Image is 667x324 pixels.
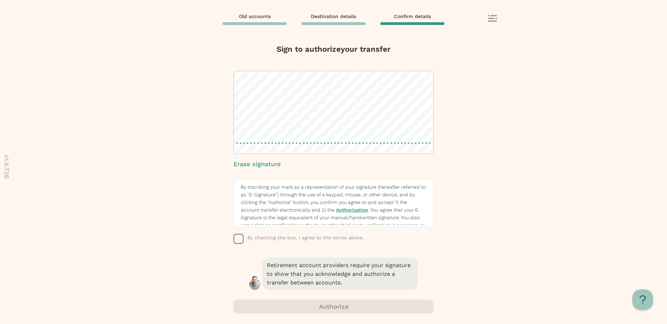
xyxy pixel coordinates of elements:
span: By inscribing your mark as a representation of your signature (hereafter referred to as "E-Signat... [241,184,426,258]
button: By checking the box, I agree to the terms above. [233,234,434,244]
h2: Sign to authorize [277,44,390,55]
p: v 1.8.736 [2,155,11,179]
button: Erase signature [233,160,281,169]
span: your transfer [341,45,390,53]
span: By checking the box, I agree to the terms above. [247,235,364,240]
span: Confirm details [394,13,431,19]
span: Destination details [311,13,356,19]
a: Authorization [336,207,368,213]
span: Retirement account providers require your signature to show that you acknowledge and authorize a ... [262,258,418,290]
span: Old accounts [239,13,271,19]
iframe: Help Scout Beacon - Open [632,289,653,310]
img: Henry - retirement transfer assistant [249,276,260,290]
